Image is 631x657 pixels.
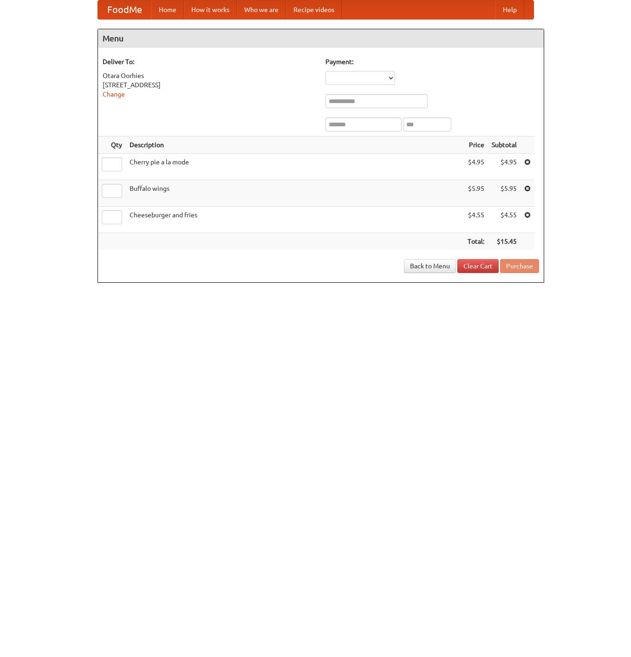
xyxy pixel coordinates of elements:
[103,91,125,98] a: Change
[184,0,237,19] a: How it works
[126,137,464,154] th: Description
[500,259,539,273] button: Purchase
[457,259,499,273] a: Clear Cart
[98,29,544,48] h4: Menu
[464,180,488,207] td: $5.95
[98,137,126,154] th: Qty
[488,137,520,154] th: Subtotal
[325,57,539,66] h5: Payment:
[464,154,488,180] td: $4.95
[488,180,520,207] td: $5.95
[126,207,464,233] td: Cheeseburger and fries
[286,0,342,19] a: Recipe videos
[103,80,316,90] div: [STREET_ADDRESS]
[404,259,456,273] a: Back to Menu
[103,57,316,66] h5: Deliver To:
[237,0,286,19] a: Who we are
[464,233,488,250] th: Total:
[488,207,520,233] td: $4.55
[151,0,184,19] a: Home
[488,154,520,180] td: $4.95
[495,0,524,19] a: Help
[126,154,464,180] td: Cherry pie a la mode
[488,233,520,250] th: $15.45
[103,71,316,80] div: Otara Oorhies
[126,180,464,207] td: Buffalo wings
[98,0,151,19] a: FoodMe
[464,137,488,154] th: Price
[464,207,488,233] td: $4.55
